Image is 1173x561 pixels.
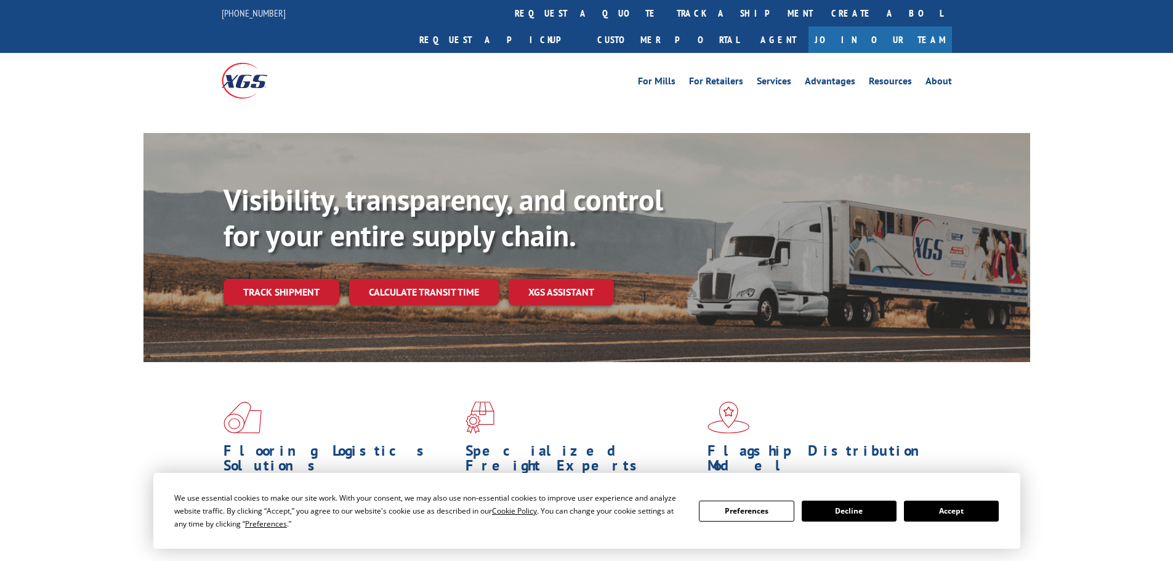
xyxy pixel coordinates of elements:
[638,76,675,90] a: For Mills
[174,491,684,530] div: We use essential cookies to make our site work. With your consent, we may also use non-essential ...
[699,501,794,522] button: Preferences
[757,76,791,90] a: Services
[805,76,855,90] a: Advantages
[466,402,494,434] img: xgs-icon-focused-on-flooring-red
[222,7,286,19] a: [PHONE_NUMBER]
[808,26,952,53] a: Join Our Team
[410,26,588,53] a: Request a pickup
[869,76,912,90] a: Resources
[224,180,663,254] b: Visibility, transparency, and control for your entire supply chain.
[748,26,808,53] a: Agent
[224,443,456,479] h1: Flooring Logistics Solutions
[689,76,743,90] a: For Retailers
[224,279,339,305] a: Track shipment
[153,473,1020,549] div: Cookie Consent Prompt
[707,402,750,434] img: xgs-icon-flagship-distribution-model-red
[349,279,499,305] a: Calculate transit time
[509,279,614,305] a: XGS ASSISTANT
[224,402,262,434] img: xgs-icon-total-supply-chain-intelligence-red
[802,501,897,522] button: Decline
[588,26,748,53] a: Customer Portal
[245,519,287,529] span: Preferences
[904,501,999,522] button: Accept
[492,506,537,516] span: Cookie Policy
[466,443,698,479] h1: Specialized Freight Experts
[925,76,952,90] a: About
[707,443,940,479] h1: Flagship Distribution Model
